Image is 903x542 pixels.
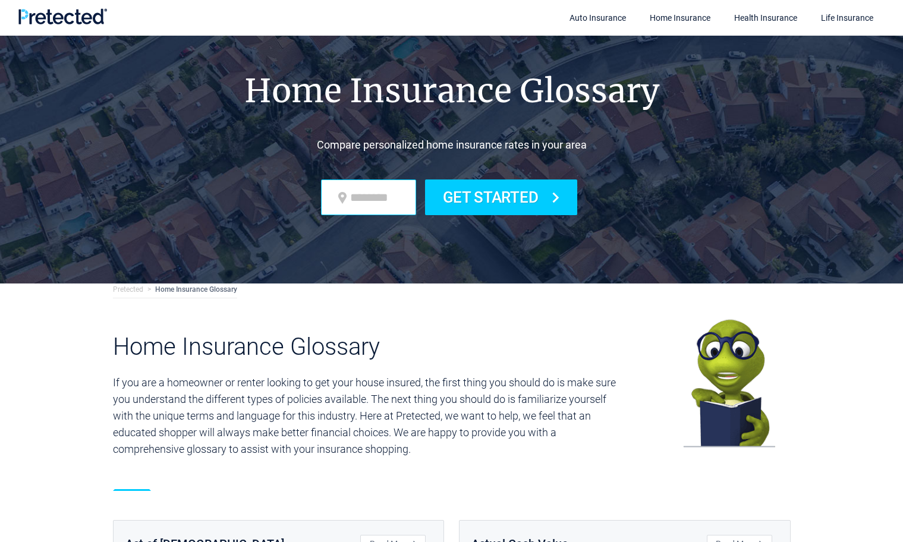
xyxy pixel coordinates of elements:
[113,374,621,458] p: If you are a homeowner or renter looking to get your house insured, the first thing you should do...
[18,8,107,24] img: Pretected Logo
[113,298,621,374] h3: Home Insurance Glossary
[113,120,791,159] h2: Compare personalized home insurance rates in your area
[321,179,416,215] input: zip code
[425,179,578,215] button: Get Started
[113,71,791,111] h1: Home Insurance Glossary
[155,285,237,294] a: Home Insurance Glossary
[683,319,775,448] img: Pretected Home Insurance Buyer Guide
[113,285,143,294] a: Pretected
